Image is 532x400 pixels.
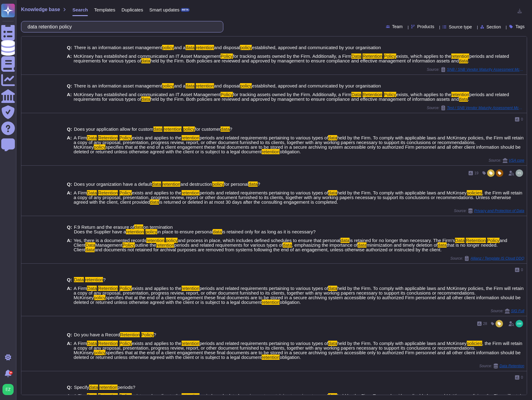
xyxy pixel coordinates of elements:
span: A Firm [74,393,87,398]
mark: policy [145,229,157,234]
span: Test / SNB Vendor Maturity Assessment McKinsey & Company v.1.0 [447,106,524,110]
input: Search a question or template... [24,21,217,32]
span: exists, which applies to the [396,92,451,97]
mark: Data [87,393,97,398]
span: SNB / SNB Vendor Maturity Assessment McKinsey & Company v.1.0 [447,68,524,71]
mark: Data [87,190,97,195]
b: Q: [67,127,72,131]
span: for tracking assets owned by the Firm. Additionally, a Firm [233,53,351,59]
mark: data [186,45,195,50]
span: exists and applies to the [132,190,182,195]
b: A: [67,238,72,252]
span: Privacy and Protection of Data [474,209,524,213]
span: , emphasizing the importance of [292,242,358,248]
mark: retention [262,149,280,154]
mark: data [248,181,257,187]
mark: Retention [363,53,382,59]
mark: data [438,242,447,248]
mark: data [328,286,337,291]
mark: retention [182,190,199,195]
mark: Data [87,135,97,140]
mark: retention [182,135,199,140]
mark: Retention [120,332,140,337]
mark: retention [182,393,199,398]
span: Search [72,7,88,12]
mark: policies [467,190,482,195]
span: and process in place, which includes defined schedules to ensure that personal [178,238,340,243]
mark: data [141,58,150,63]
span: 0 [521,117,523,121]
span: Smart updates [149,7,180,12]
img: user [2,384,14,395]
b: A: [67,92,72,101]
span: McKinsey has established and communicated an IT Asset Management [74,92,221,97]
mark: retention [85,277,103,282]
mark: Data [87,286,97,291]
span: for tracking assets owned by the Firm. Additionally, a Firm [233,92,351,97]
b: Q: [67,332,72,337]
mark: policies [467,341,482,346]
div: 9+ [9,371,13,375]
span: McKinsey has established and communicated an IT Asset Management [74,53,221,59]
b: A: [67,54,72,63]
span: F.9 Return and the erasure of [74,224,134,230]
b: A: [67,286,72,304]
mark: Data [351,53,361,59]
mark: data [328,135,337,140]
span: and Client [74,238,507,248]
span: exists and applies to the [132,341,182,346]
span: established, approved and communicated by your organisation [252,45,381,50]
span: held by the Firm. Both policies are reviewed and approved by management to ensure compliance and ... [150,96,459,102]
mark: policy [240,83,252,88]
span: 0 [521,376,523,379]
span: ? [230,126,232,132]
div: BETA [181,8,190,12]
mark: Policy [384,92,396,97]
span: in place to ensure personal [157,229,213,234]
mark: retention [451,53,469,59]
span: Does your application allow for custom [74,126,153,132]
button: user [1,383,18,396]
span: exists and applies to the [132,286,182,291]
span: . [468,96,469,102]
b: A: [67,190,72,204]
span: Allianz / Template IS Cloud DDQ [470,257,524,260]
span: Source: [427,67,524,72]
span: periods and related requirements pertaining to various types of [199,341,328,346]
span: Management [95,242,122,248]
mark: retention [196,45,214,50]
mark: Policy [221,53,233,59]
span: ? [154,332,156,337]
mark: Policy [119,393,132,398]
span: , the Firm will retain a copy of any proposal, presentation, progress review, report, or other do... [74,341,522,355]
span: Source type [449,25,472,29]
mark: data [89,385,98,390]
span: Source: [450,256,524,261]
span: is retained for no longer than necessary. The Firm's [350,238,455,243]
mark: data [328,393,337,398]
mark: Retention [98,286,118,291]
mark: policy [162,45,174,50]
img: user [516,320,523,327]
span: held by the Firm. To comply with applicable laws and McKinsey policies, the Firm will retain a co... [74,135,524,150]
mark: data [85,247,94,252]
span: exists, which applies to the [396,53,451,59]
span: A Firm [74,341,87,346]
mark: Policy [119,135,132,140]
span: specifies that at the end of a client engagement these final documents are to be stored in a secu... [74,144,521,154]
span: obligation. [280,355,301,360]
mark: Retention [466,238,486,243]
mark: retention [262,355,280,360]
span: and a [174,45,186,50]
span: for customer [195,126,221,132]
mark: retention [182,341,199,346]
span: obligation. [280,300,301,305]
span: on termination Does the Supplier have a [74,224,173,234]
mark: policy [94,295,105,300]
mark: Data [85,242,95,248]
span: held by the Firm. To comply with applicable laws and McKinsey policies, the Firm will retain a co... [74,286,524,300]
b: Q: [67,277,72,282]
mark: data [141,96,150,102]
span: outline the [135,242,156,248]
span: exists and applies to the [132,135,182,140]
